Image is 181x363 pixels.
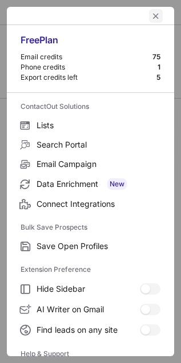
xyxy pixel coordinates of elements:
label: Help & Support [21,345,160,363]
label: Email Campaign [7,154,174,174]
label: Bulk Save Prospects [21,218,160,236]
span: Search Portal [37,140,160,150]
span: Save Open Profiles [37,241,160,251]
label: Find leads on any site [7,320,174,340]
label: Save Open Profiles [7,236,174,256]
label: Connect Integrations [7,194,174,214]
span: Data Enrichment [37,178,160,190]
div: 1 [158,63,160,72]
div: Email credits [21,52,152,62]
label: Data Enrichment New [7,174,174,194]
label: ContactOut Solutions [21,97,160,116]
div: Free Plan [21,34,160,52]
span: New [107,178,127,190]
button: left-button [149,9,163,23]
label: Extension Preference [21,260,160,279]
div: Export credits left [21,73,156,82]
label: Hide Sidebar [7,279,174,299]
span: Connect Integrations [37,199,160,209]
label: Lists [7,116,174,135]
span: Lists [37,120,160,130]
button: right-button [18,10,30,22]
div: 5 [156,73,160,82]
span: Hide Sidebar [37,284,140,294]
label: Search Portal [7,135,174,154]
div: 75 [152,52,160,62]
label: AI Writer on Gmail [7,299,174,320]
span: Find leads on any site [37,325,140,335]
span: Email Campaign [37,159,160,169]
div: Phone credits [21,63,158,72]
span: AI Writer on Gmail [37,304,140,315]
